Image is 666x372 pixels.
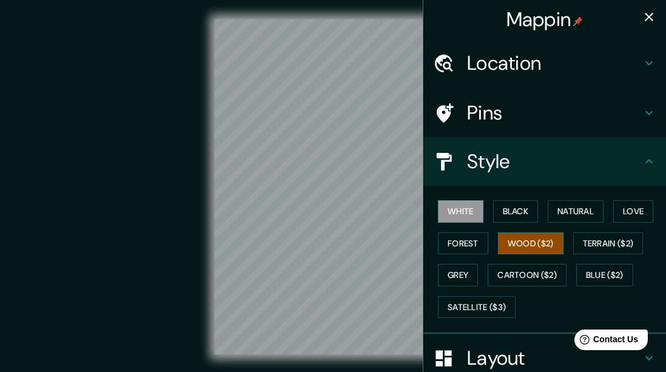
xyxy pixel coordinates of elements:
[573,232,644,255] button: Terrain ($2)
[467,346,642,370] h4: Layout
[488,264,567,286] button: Cartoon ($2)
[613,200,653,223] button: Love
[493,200,539,223] button: Black
[438,264,478,286] button: Grey
[576,264,633,286] button: Blue ($2)
[423,89,666,137] div: Pins
[467,149,642,174] h4: Style
[467,51,642,75] h4: Location
[548,200,604,223] button: Natural
[467,101,642,125] h4: Pins
[423,137,666,186] div: Style
[558,325,653,359] iframe: Help widget launcher
[423,39,666,87] div: Location
[573,16,583,26] img: pin-icon.png
[506,7,584,32] h4: Mappin
[215,19,451,354] canvas: Map
[498,232,563,255] button: Wood ($2)
[438,296,516,319] button: Satellite ($3)
[438,232,488,255] button: Forest
[438,200,483,223] button: White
